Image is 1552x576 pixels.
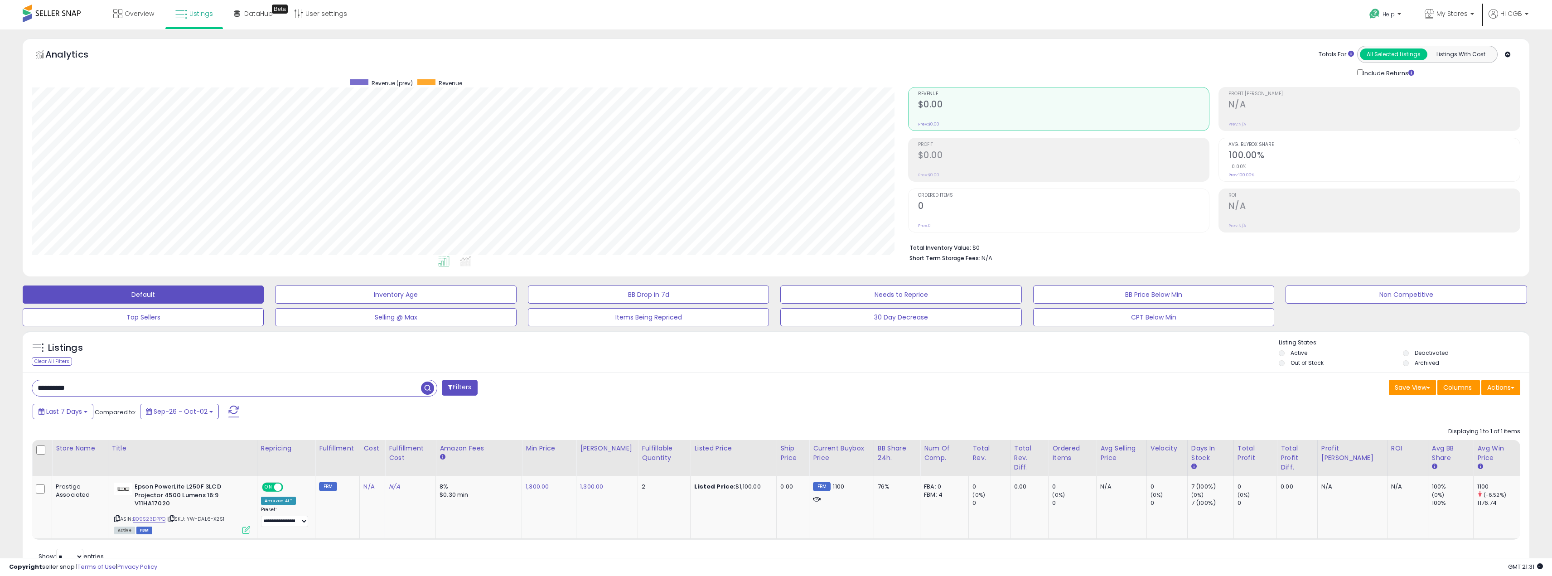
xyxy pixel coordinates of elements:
small: (0%) [1238,491,1250,499]
img: 11Yhv-QicWL._SL40_.jpg [114,483,132,495]
div: $0.30 min [440,491,515,499]
div: 0 [972,499,1010,507]
span: Last 7 Days [46,407,82,416]
small: Avg BB Share. [1432,463,1437,471]
div: 7 (100%) [1191,483,1233,491]
div: N/A [1100,483,1140,491]
small: Prev: N/A [1228,121,1246,127]
li: $0 [909,242,1513,252]
div: 0 [1238,499,1276,507]
label: Out of Stock [1291,359,1324,367]
div: seller snap | | [9,563,157,571]
button: Filters [442,380,477,396]
div: ROI [1391,444,1424,453]
div: Days In Stock [1191,444,1230,463]
div: Total Profit Diff. [1281,444,1314,472]
div: Preset: [261,507,308,527]
label: Archived [1415,359,1439,367]
small: (-6.52%) [1484,491,1506,499]
div: Tooltip anchor [272,5,288,14]
div: N/A [1321,483,1380,491]
div: Fulfillment [319,444,356,453]
div: Displaying 1 to 1 of 1 items [1448,427,1520,436]
span: N/A [981,254,992,262]
span: My Stores [1436,9,1468,18]
span: Show: entries [39,552,104,561]
div: Store Name [56,444,104,453]
small: FBM [813,482,831,491]
span: 2025-10-10 21:31 GMT [1508,562,1543,571]
strong: Copyright [9,562,42,571]
button: Top Sellers [23,308,264,326]
span: ON [263,484,274,491]
div: 0 [1052,483,1096,491]
small: Days In Stock. [1191,463,1197,471]
div: 1176.74 [1477,499,1520,507]
div: FBA: 0 [924,483,962,491]
span: DataHub [244,9,273,18]
small: Prev: $0.00 [918,172,939,178]
button: Selling @ Max [275,308,516,326]
div: Profit [PERSON_NAME] [1321,444,1383,463]
button: Needs to Reprice [780,286,1021,304]
button: Listings With Cost [1427,48,1494,60]
button: Non Competitive [1286,286,1527,304]
div: Repricing [261,444,311,453]
div: Current Buybox Price [813,444,870,463]
a: Hi CGB [1489,9,1528,29]
div: BB Share 24h. [878,444,916,463]
label: Deactivated [1415,349,1449,357]
span: Sep-26 - Oct-02 [154,407,208,416]
span: ROI [1228,193,1520,198]
div: Num of Comp. [924,444,965,463]
div: [PERSON_NAME] [580,444,634,453]
a: Terms of Use [77,562,116,571]
p: Listing States: [1279,339,1529,347]
small: (0%) [1432,491,1445,499]
small: Amazon Fees. [440,453,445,461]
div: $1,100.00 [694,483,769,491]
span: Columns [1443,383,1472,392]
div: Total Profit [1238,444,1273,463]
div: Amazon Fees [440,444,518,453]
label: Active [1291,349,1307,357]
a: N/A [389,482,400,491]
small: Prev: 0 [918,223,931,228]
span: Listings [189,9,213,18]
h2: 0 [918,201,1209,213]
span: Avg. Buybox Share [1228,142,1520,147]
div: Include Returns [1350,68,1425,78]
div: FBM: 4 [924,491,962,499]
small: FBM [319,482,337,491]
div: Ship Price [780,444,805,463]
div: Total Rev. Diff. [1014,444,1045,472]
h2: 100.00% [1228,150,1520,162]
h5: Listings [48,342,83,354]
small: (0%) [972,491,985,499]
span: Revenue [918,92,1209,97]
div: Ordered Items [1052,444,1093,463]
div: 2 [642,483,683,491]
button: Actions [1481,380,1520,395]
i: Get Help [1369,8,1380,19]
h2: $0.00 [918,150,1209,162]
div: 8% [440,483,515,491]
span: Ordered Items [918,193,1209,198]
div: 0 [1052,499,1096,507]
div: Cost [363,444,381,453]
b: Epson PowerLite L250F 3LCD Projector 4500 Lumens 16:9 V11HA17020 [135,483,245,510]
span: Hi CGB [1500,9,1522,18]
div: Fulfillment Cost [389,444,432,463]
button: Sep-26 - Oct-02 [140,404,219,419]
button: BB Price Below Min [1033,286,1274,304]
div: Clear All Filters [32,357,72,366]
button: Default [23,286,264,304]
div: Avg BB Share [1432,444,1470,463]
div: Totals For [1319,50,1354,59]
div: 0.00 [780,483,802,491]
div: 100% [1432,483,1474,491]
button: CPT Below Min [1033,308,1274,326]
div: 100% [1432,499,1474,507]
div: 0 [1151,499,1187,507]
span: OFF [281,484,296,491]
